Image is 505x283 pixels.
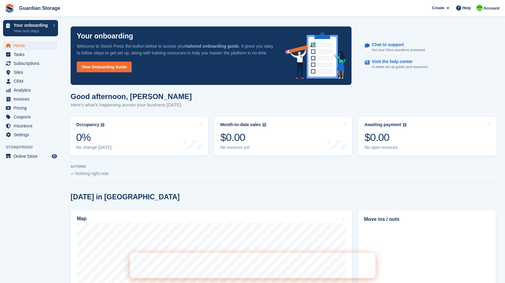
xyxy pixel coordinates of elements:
[403,123,406,127] img: icon-info-grey-7440780725fd019a000dd9b08b2336e03edf1995a4989e88bcd33f0948082b44.svg
[75,171,109,176] span: Nothing right now
[71,173,74,175] img: blank_slate_check_icon-ba018cac091ee9be17c0a81a6c232d5eb81de652e7a59be601be346b1b6ddf79.svg
[364,122,401,127] div: Awaiting payment
[484,5,499,11] span: Account
[14,68,50,77] span: Sites
[14,130,50,139] span: Settings
[3,122,58,130] a: menu
[3,104,58,112] a: menu
[130,253,375,278] iframe: Intercom live chat banner
[3,68,58,77] a: menu
[14,23,50,27] p: Your onboarding
[77,62,132,72] a: View Onboarding Guide
[214,117,352,156] a: Month-to-date sales $0.00 No invoices yet
[3,113,58,121] a: menu
[3,20,58,36] a: Your onboarding View next steps
[432,5,444,11] span: Create
[14,59,50,68] span: Subscriptions
[77,43,276,56] p: Welcome to Stora! Press the button below to access your . It gives you easy to follow steps to ge...
[71,165,496,169] p: ACTIONS
[365,39,490,56] a: Chat to support Get your Stora questions answered.
[3,77,58,86] a: menu
[76,122,99,127] div: Occupancy
[220,145,266,150] div: No invoices yet
[220,122,261,127] div: Month-to-date sales
[3,152,58,161] a: menu
[462,5,471,11] span: Help
[372,47,425,53] p: Get your Stora questions answered.
[77,216,87,221] h2: Map
[14,95,50,103] span: Invoices
[372,42,421,47] p: Chat to support
[71,92,192,101] h1: Good afternoon, [PERSON_NAME]
[476,5,483,11] img: Andrew Kinakin
[71,102,192,109] p: Here's what's happening across your business [DATE]
[3,50,58,59] a: menu
[14,104,50,112] span: Pricing
[5,4,14,13] img: stora-icon-8386f47178a22dfd0bd8f6a31ec36ba5ce8667c1dd55bd0f319d3a0aa187defe.svg
[3,95,58,103] a: menu
[3,41,58,50] a: menu
[14,50,50,59] span: Tasks
[372,64,429,70] p: In-depth set up guides and resources.
[364,216,490,223] h2: Move ins / outs
[358,117,496,156] a: Awaiting payment $0.00 No open invoices
[101,123,104,127] img: icon-info-grey-7440780725fd019a000dd9b08b2336e03edf1995a4989e88bcd33f0948082b44.svg
[364,131,406,144] div: $0.00
[220,131,266,144] div: $0.00
[17,3,63,13] a: Guardian Storage
[3,130,58,139] a: menu
[14,152,50,161] span: Online Store
[71,193,180,201] h2: [DATE] in [GEOGRAPHIC_DATA]
[14,41,50,50] span: Home
[14,28,50,34] p: View next steps
[14,113,50,121] span: Coupons
[14,77,50,86] span: CRM
[364,145,406,150] div: No open invoices
[6,144,61,150] span: Storefront
[262,123,266,127] img: icon-info-grey-7440780725fd019a000dd9b08b2336e03edf1995a4989e88bcd33f0948082b44.svg
[70,117,208,156] a: Occupancy 0% No change [DATE]
[286,33,346,79] img: onboarding-info-6c161a55d2c0e0a8cae90662b2fe09162a5109e8cc188191df67fb4f79e88e88.svg
[14,86,50,94] span: Analytics
[76,145,112,150] div: No change [DATE]
[186,44,239,49] strong: tailored onboarding guide
[76,131,112,144] div: 0%
[3,59,58,68] a: menu
[3,86,58,94] a: menu
[51,153,58,160] a: Preview store
[77,33,133,40] p: Your onboarding
[14,122,50,130] span: Insurance
[365,56,490,73] a: Visit the help center In-depth set up guides and resources.
[372,59,424,64] p: Visit the help center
